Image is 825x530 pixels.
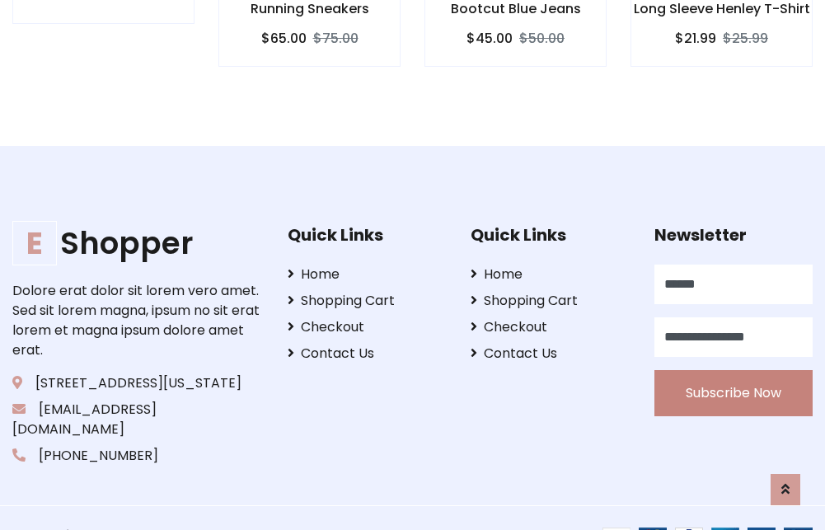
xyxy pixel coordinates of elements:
[12,225,262,261] a: EShopper
[471,317,629,337] a: Checkout
[12,225,262,261] h1: Shopper
[631,1,812,16] h6: Long Sleeve Henley T-Shirt
[12,281,262,360] p: Dolore erat dolor sit lorem vero amet. Sed sit lorem magna, ipsum no sit erat lorem et magna ipsu...
[288,225,446,245] h5: Quick Links
[425,1,606,16] h6: Bootcut Blue Jeans
[471,225,629,245] h5: Quick Links
[12,446,262,466] p: [PHONE_NUMBER]
[219,1,400,16] h6: Running Sneakers
[675,30,716,46] h6: $21.99
[654,370,813,416] button: Subscribe Now
[288,344,446,363] a: Contact Us
[471,265,629,284] a: Home
[313,29,359,48] del: $75.00
[519,29,565,48] del: $50.00
[288,291,446,311] a: Shopping Cart
[466,30,513,46] h6: $45.00
[723,29,768,48] del: $25.99
[471,291,629,311] a: Shopping Cart
[12,400,262,439] p: [EMAIL_ADDRESS][DOMAIN_NAME]
[261,30,307,46] h6: $65.00
[471,344,629,363] a: Contact Us
[12,221,57,265] span: E
[288,265,446,284] a: Home
[654,225,813,245] h5: Newsletter
[12,373,262,393] p: [STREET_ADDRESS][US_STATE]
[288,317,446,337] a: Checkout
